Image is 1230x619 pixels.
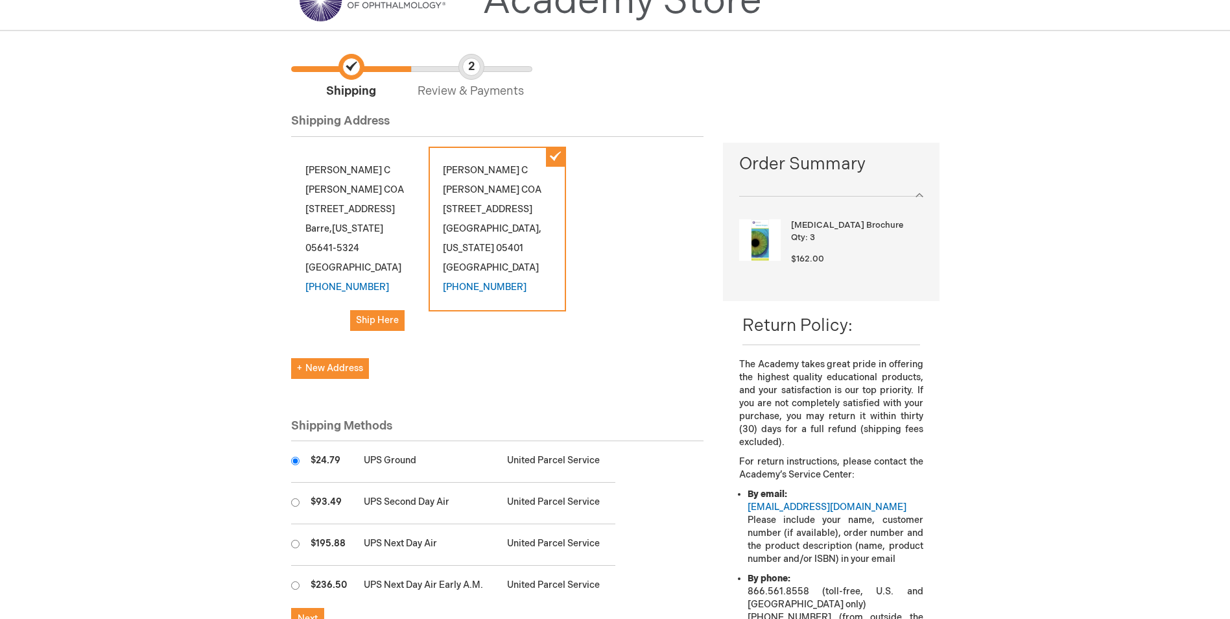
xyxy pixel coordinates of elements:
span: $236.50 [311,579,347,590]
strong: [MEDICAL_DATA] Brochure [791,219,919,232]
span: Review & Payments [411,54,531,100]
span: Ship Here [356,315,399,326]
strong: By email: [748,489,787,500]
span: [US_STATE] [332,223,383,234]
div: [PERSON_NAME] C [PERSON_NAME] COA [STREET_ADDRESS] [GEOGRAPHIC_DATA] 05401 [GEOGRAPHIC_DATA] [429,147,566,311]
td: United Parcel Service [501,483,615,524]
span: $93.49 [311,496,342,507]
strong: By phone: [748,573,790,584]
span: [US_STATE] [443,243,494,254]
td: UPS Next Day Air [357,524,501,566]
span: $24.79 [311,455,340,466]
a: [PHONE_NUMBER] [305,282,389,293]
div: Shipping Methods [291,418,704,442]
td: United Parcel Service [501,524,615,566]
button: Ship Here [350,310,405,331]
span: New Address [297,363,363,374]
button: New Address [291,358,369,379]
li: Please include your name, customer number (if available), order number and the product descriptio... [748,488,923,566]
span: Return Policy: [742,316,853,336]
span: Order Summary [739,152,923,183]
span: 3 [810,232,815,243]
span: $195.88 [311,538,346,549]
img: Cataract Surgery Brochure [739,219,781,261]
td: UPS Second Day Air [357,483,501,524]
td: UPS Ground [357,441,501,483]
p: For return instructions, please contact the Academy’s Service Center: [739,455,923,481]
span: , [539,223,541,234]
a: [PHONE_NUMBER] [443,282,526,293]
span: Shipping [291,54,411,100]
a: [EMAIL_ADDRESS][DOMAIN_NAME] [748,502,906,513]
p: The Academy takes great pride in offering the highest quality educational products, and your sati... [739,358,923,449]
td: United Parcel Service [501,566,615,607]
span: Qty [791,232,805,243]
div: Shipping Address [291,113,704,137]
div: [PERSON_NAME] C [PERSON_NAME] COA [STREET_ADDRESS] Barre 05641-5324 [GEOGRAPHIC_DATA] [291,147,429,345]
span: $162.00 [791,254,824,264]
td: United Parcel Service [501,441,615,483]
span: , [329,223,332,234]
td: UPS Next Day Air Early A.M. [357,566,501,607]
